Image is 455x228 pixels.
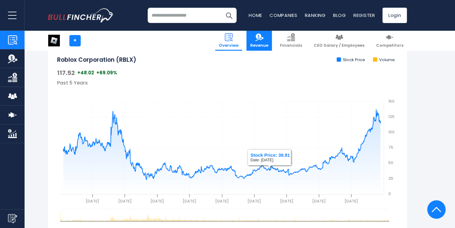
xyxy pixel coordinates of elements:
img: bullfincher logo [48,8,114,22]
a: Go to homepage [48,8,114,22]
text: [DATE] [150,199,164,204]
a: + [69,35,81,46]
a: Login [383,8,407,23]
text: [DATE] [183,199,196,204]
a: Financials [276,31,306,51]
li: Volume [373,57,395,63]
text: [DATE] [118,199,132,204]
img: RBLX logo [48,35,60,46]
span: Competitors [376,43,403,48]
a: Blog [333,12,346,18]
li: Stock Price [337,57,365,63]
a: Home [249,12,262,18]
a: Ranking [305,12,326,18]
a: Revenue [247,31,272,51]
span: 117.52 [57,69,75,77]
svg: gh [57,86,398,209]
a: Competitors [372,31,407,51]
text: 100 [388,129,395,135]
h2: Roblox Corporation (RBLX) [57,56,136,64]
span: Revenue [250,43,268,48]
text: [DATE] [312,199,326,204]
text: [DATE] [345,199,358,204]
span: Past 5 Years [57,79,88,86]
a: Overview [215,31,242,51]
span: +69.09% [96,70,117,76]
text: 0 [388,191,391,196]
text: [DATE] [86,199,99,204]
span: +48.02 [77,70,94,76]
text: [DATE] [215,199,229,204]
text: [DATE] [247,199,261,204]
span: Financials [280,43,302,48]
a: CEO Salary / Employees [310,31,368,51]
text: 75 [388,145,393,150]
a: Companies [270,12,297,18]
button: Search [221,8,237,23]
text: 25 [388,176,393,181]
text: 50 [388,160,393,165]
a: Register [353,12,375,18]
text: 150 [388,99,395,104]
text: 125 [388,114,395,119]
text: [DATE] [280,199,294,204]
span: CEO Salary / Employees [314,43,364,48]
span: Overview [219,43,239,48]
